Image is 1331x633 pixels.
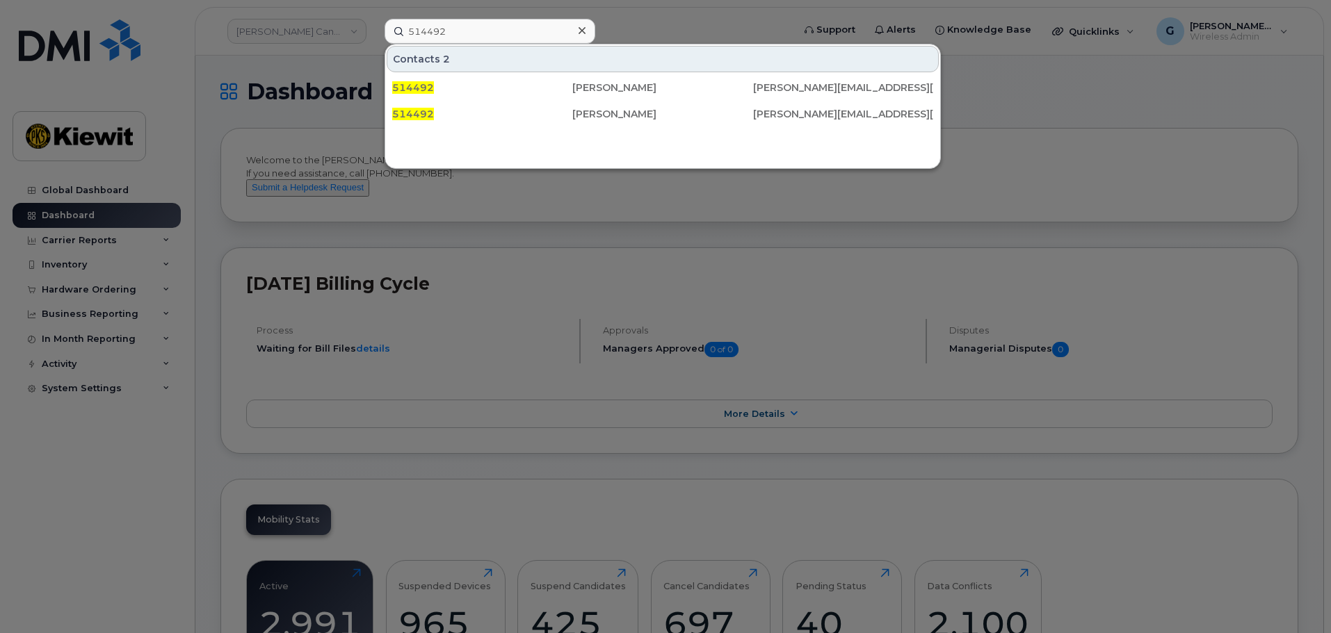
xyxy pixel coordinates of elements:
[392,108,434,120] span: 514492
[387,101,939,126] a: 514492[PERSON_NAME][PERSON_NAME][EMAIL_ADDRESS][PERSON_NAME][DOMAIN_NAME]
[387,46,939,72] div: Contacts
[392,81,434,94] span: 514492
[572,81,752,94] div: [PERSON_NAME]
[443,52,450,66] span: 2
[753,107,933,121] div: [PERSON_NAME][EMAIL_ADDRESS][PERSON_NAME][DOMAIN_NAME]
[572,107,752,121] div: [PERSON_NAME]
[753,81,933,94] div: [PERSON_NAME][EMAIL_ADDRESS][PERSON_NAME][DOMAIN_NAME]
[387,75,939,100] a: 514492[PERSON_NAME][PERSON_NAME][EMAIL_ADDRESS][PERSON_NAME][DOMAIN_NAME]
[1270,573,1321,623] iframe: Messenger Launcher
